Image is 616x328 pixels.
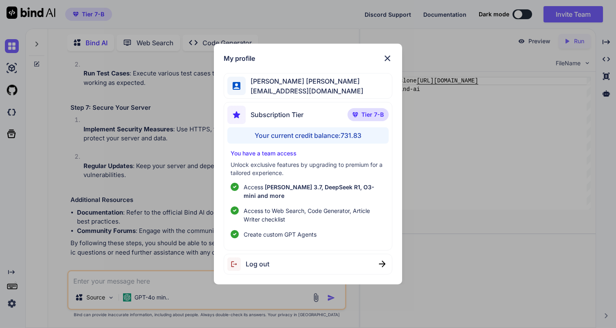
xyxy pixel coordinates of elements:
[361,111,384,119] span: Tier 7-B
[352,112,358,117] img: premium
[246,86,363,96] span: [EMAIL_ADDRESS][DOMAIN_NAME]
[227,106,246,124] img: subscription
[244,184,374,199] span: [PERSON_NAME] 3.7, DeepSeek R1, O3-mini and more
[251,110,304,120] span: Subscription Tier
[231,149,385,157] p: You have a team access
[246,259,269,269] span: Log out
[379,261,385,267] img: close
[244,230,317,239] span: Create custom GPT Agents
[233,82,240,90] img: profile
[246,76,363,86] span: [PERSON_NAME] [PERSON_NAME]
[227,127,389,144] div: Your current credit balance: 731.83
[227,257,246,271] img: logout
[244,206,385,224] span: Access to Web Search, Code Generator, Article Writer checklist
[244,183,385,200] p: Access
[231,161,385,177] p: Unlock exclusive features by upgrading to premium for a tailored experience.
[383,53,392,63] img: close
[231,230,239,238] img: checklist
[224,53,255,63] h1: My profile
[231,206,239,215] img: checklist
[231,183,239,191] img: checklist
